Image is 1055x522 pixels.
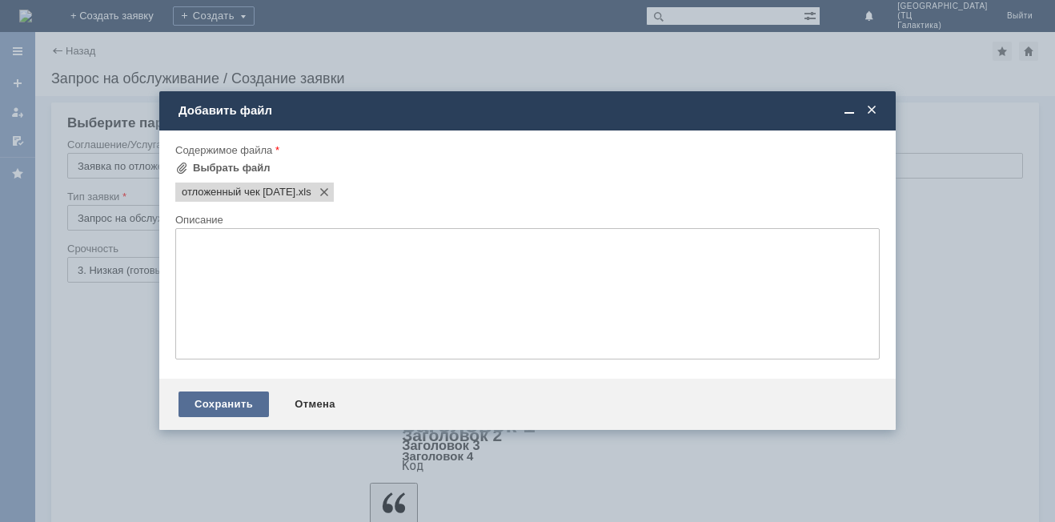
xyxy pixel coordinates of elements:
div: Добавить файл [179,103,880,118]
span: отложенный чек 17.09.25.xls [182,186,295,199]
span: Закрыть [864,103,880,118]
div: Описание [175,215,876,225]
span: Свернуть (Ctrl + M) [841,103,857,118]
div: удалите пожалуйста отложенные чеки [6,6,234,19]
div: Выбрать файл [193,162,271,175]
div: Содержимое файла [175,145,876,155]
span: отложенный чек 17.09.25.xls [295,186,311,199]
